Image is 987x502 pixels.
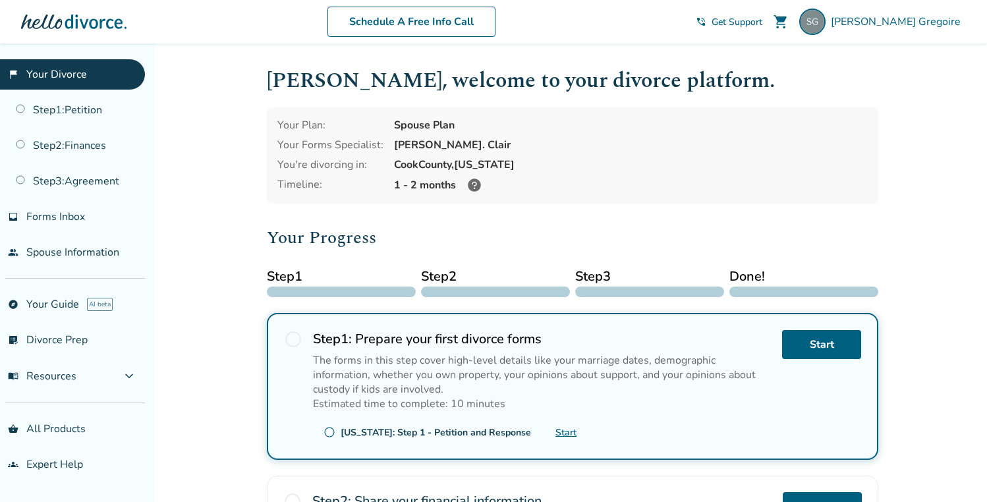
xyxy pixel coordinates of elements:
[26,209,85,224] span: Forms Inbox
[8,211,18,222] span: inbox
[8,247,18,258] span: people
[799,9,826,35] img: stephaniejgregoire@gmail.com
[313,353,772,397] p: The forms in this step cover high-level details like your marriage dates, demographic information...
[712,16,762,28] span: Get Support
[313,330,772,348] h2: Prepare your first divorce forms
[394,118,868,132] div: Spouse Plan
[729,267,878,287] span: Done!
[394,157,868,172] div: Cook County, [US_STATE]
[313,330,352,348] strong: Step 1 :
[696,16,706,27] span: phone_in_talk
[8,424,18,434] span: shopping_basket
[87,298,113,311] span: AI beta
[277,157,383,172] div: You're divorcing in:
[313,397,772,411] p: Estimated time to complete: 10 minutes
[831,14,966,29] span: [PERSON_NAME] Gregoire
[327,7,495,37] a: Schedule A Free Info Call
[8,69,18,80] span: flag_2
[8,299,18,310] span: explore
[394,177,868,193] div: 1 - 2 months
[782,330,861,359] a: Start
[555,426,577,439] a: Start
[394,138,868,152] div: [PERSON_NAME]. Clair
[921,439,987,502] iframe: Chat Widget
[277,118,383,132] div: Your Plan:
[284,330,302,349] span: radio_button_unchecked
[121,368,137,384] span: expand_more
[8,459,18,470] span: groups
[267,267,416,287] span: Step 1
[8,371,18,381] span: menu_book
[8,369,76,383] span: Resources
[324,426,335,438] span: radio_button_unchecked
[277,177,383,193] div: Timeline:
[267,225,878,251] h2: Your Progress
[341,426,531,439] div: [US_STATE]: Step 1 - Petition and Response
[575,267,724,287] span: Step 3
[267,65,878,97] h1: [PERSON_NAME] , welcome to your divorce platform.
[421,267,570,287] span: Step 2
[696,16,762,28] a: phone_in_talkGet Support
[277,138,383,152] div: Your Forms Specialist:
[8,335,18,345] span: list_alt_check
[773,14,789,30] span: shopping_cart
